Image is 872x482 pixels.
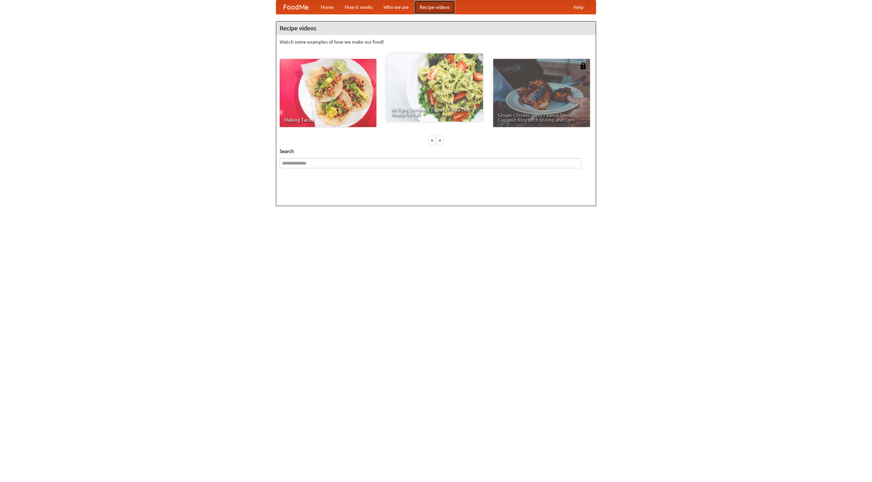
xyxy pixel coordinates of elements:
a: Help [568,0,589,14]
a: Recipe videos [414,0,455,14]
span: An Easy, Summery Tomato Pasta That's Ready for Fall [391,107,478,117]
img: 483408.png [580,62,587,69]
h5: Search [280,148,592,155]
div: « [429,136,435,144]
a: FoodMe [276,0,315,14]
a: Home [315,0,339,14]
div: » [437,136,443,144]
p: Watch some examples of how we make our food! [280,38,592,45]
a: How it works [339,0,378,14]
a: An Easy, Summery Tomato Pasta That's Ready for Fall [386,53,483,122]
a: Who we are [378,0,414,14]
span: Making Tacos [284,118,372,122]
h4: Recipe videos [276,21,596,35]
a: Making Tacos [280,59,376,127]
